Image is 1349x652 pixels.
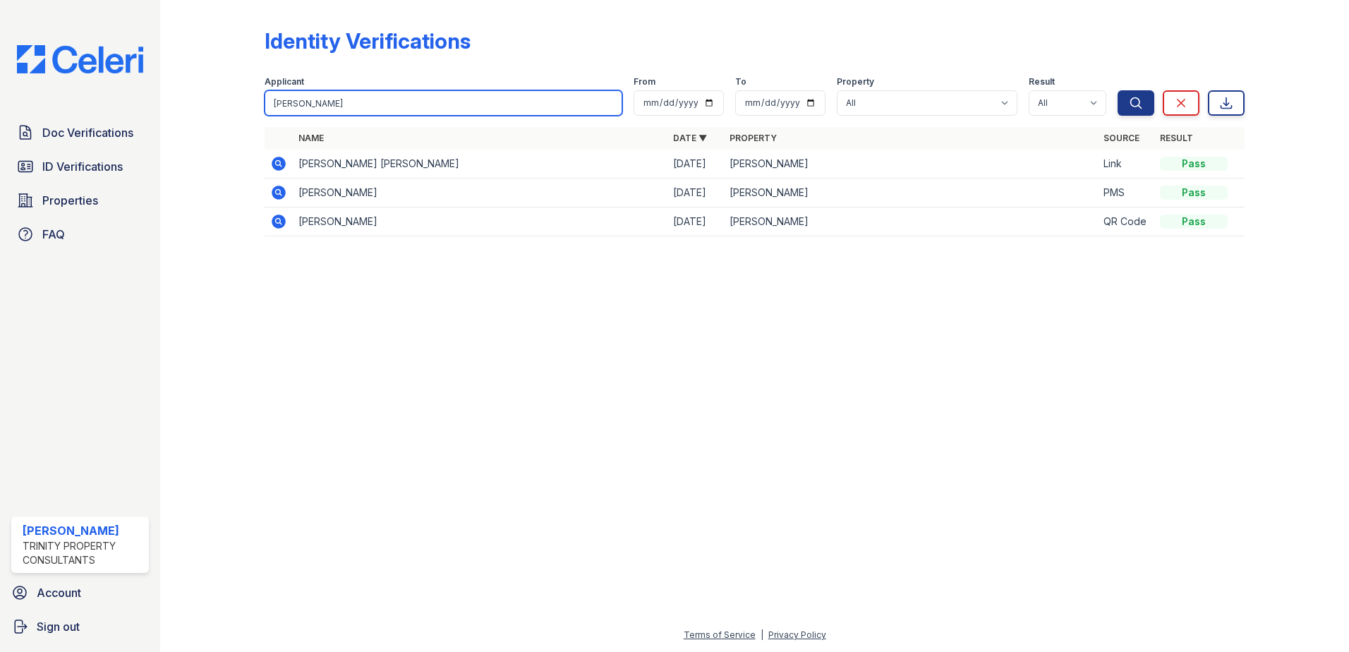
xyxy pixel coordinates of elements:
[1098,179,1154,207] td: PMS
[6,45,155,73] img: CE_Logo_Blue-a8612792a0a2168367f1c8372b55b34899dd931a85d93a1a3d3e32e68fde9ad4.png
[265,76,304,87] label: Applicant
[1098,207,1154,236] td: QR Code
[735,76,746,87] label: To
[634,76,655,87] label: From
[768,629,826,640] a: Privacy Policy
[724,207,1099,236] td: [PERSON_NAME]
[761,629,763,640] div: |
[265,90,622,116] input: Search by name or phone number
[42,158,123,175] span: ID Verifications
[724,179,1099,207] td: [PERSON_NAME]
[42,192,98,209] span: Properties
[1160,133,1193,143] a: Result
[11,152,149,181] a: ID Verifications
[37,584,81,601] span: Account
[667,179,724,207] td: [DATE]
[1160,186,1228,200] div: Pass
[293,207,667,236] td: [PERSON_NAME]
[11,186,149,215] a: Properties
[1103,133,1139,143] a: Source
[298,133,324,143] a: Name
[42,124,133,141] span: Doc Verifications
[6,612,155,641] a: Sign out
[1160,157,1228,171] div: Pass
[667,150,724,179] td: [DATE]
[730,133,777,143] a: Property
[42,226,65,243] span: FAQ
[1098,150,1154,179] td: Link
[11,119,149,147] a: Doc Verifications
[11,220,149,248] a: FAQ
[1160,215,1228,229] div: Pass
[837,76,874,87] label: Property
[667,207,724,236] td: [DATE]
[724,150,1099,179] td: [PERSON_NAME]
[23,539,143,567] div: Trinity Property Consultants
[265,28,471,54] div: Identity Verifications
[37,618,80,635] span: Sign out
[1029,76,1055,87] label: Result
[293,179,667,207] td: [PERSON_NAME]
[673,133,707,143] a: Date ▼
[6,579,155,607] a: Account
[23,522,143,539] div: [PERSON_NAME]
[293,150,667,179] td: [PERSON_NAME] [PERSON_NAME]
[684,629,756,640] a: Terms of Service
